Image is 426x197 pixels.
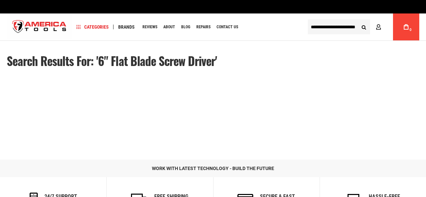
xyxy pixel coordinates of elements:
[217,25,238,29] span: Contact Us
[118,25,135,29] span: Brands
[160,23,178,32] a: About
[178,23,193,32] a: Blog
[214,23,241,32] a: Contact Us
[163,25,175,29] span: About
[76,25,109,29] span: Categories
[139,23,160,32] a: Reviews
[409,28,412,32] span: 0
[196,25,210,29] span: Repairs
[181,25,190,29] span: Blog
[73,23,112,32] a: Categories
[400,13,413,40] a: 0
[115,23,138,32] a: Brands
[7,14,72,40] img: America Tools
[357,21,370,33] button: Search
[142,25,157,29] span: Reviews
[7,52,217,69] span: Search results for: '6" Flat Blade Screw Driver'
[193,23,214,32] a: Repairs
[7,14,72,40] a: store logo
